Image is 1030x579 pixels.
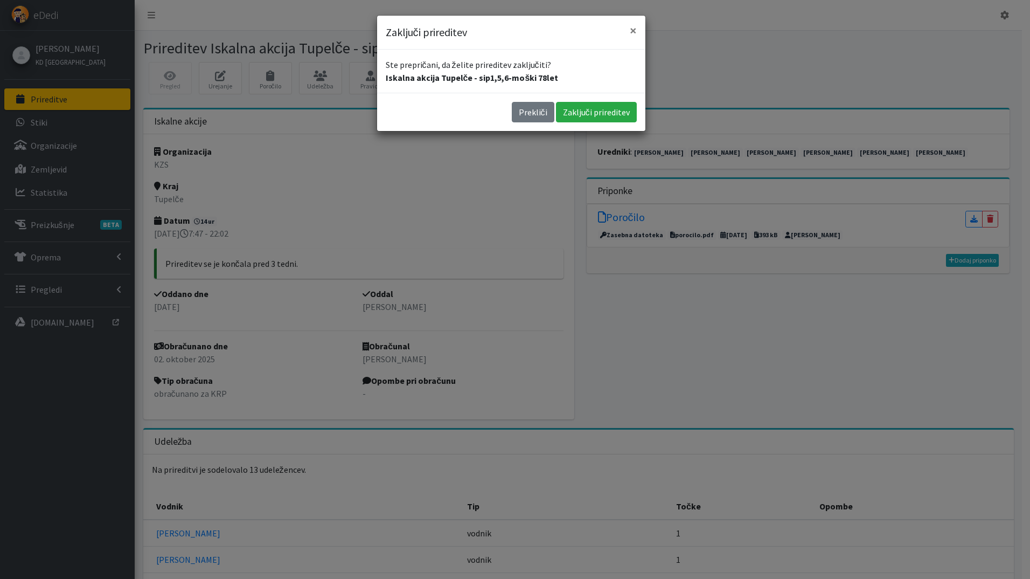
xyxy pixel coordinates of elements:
button: Prekliči [512,102,554,122]
button: Close [621,16,645,46]
span: × [630,22,637,39]
div: Ste prepričani, da želite prireditev zaključiti? [377,50,645,93]
button: Zaključi prireditev [556,102,637,122]
h5: Zaključi prireditev [386,24,467,40]
strong: Iskalna akcija Tupelče - sip1,5,6-moški 78let [386,72,559,83]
